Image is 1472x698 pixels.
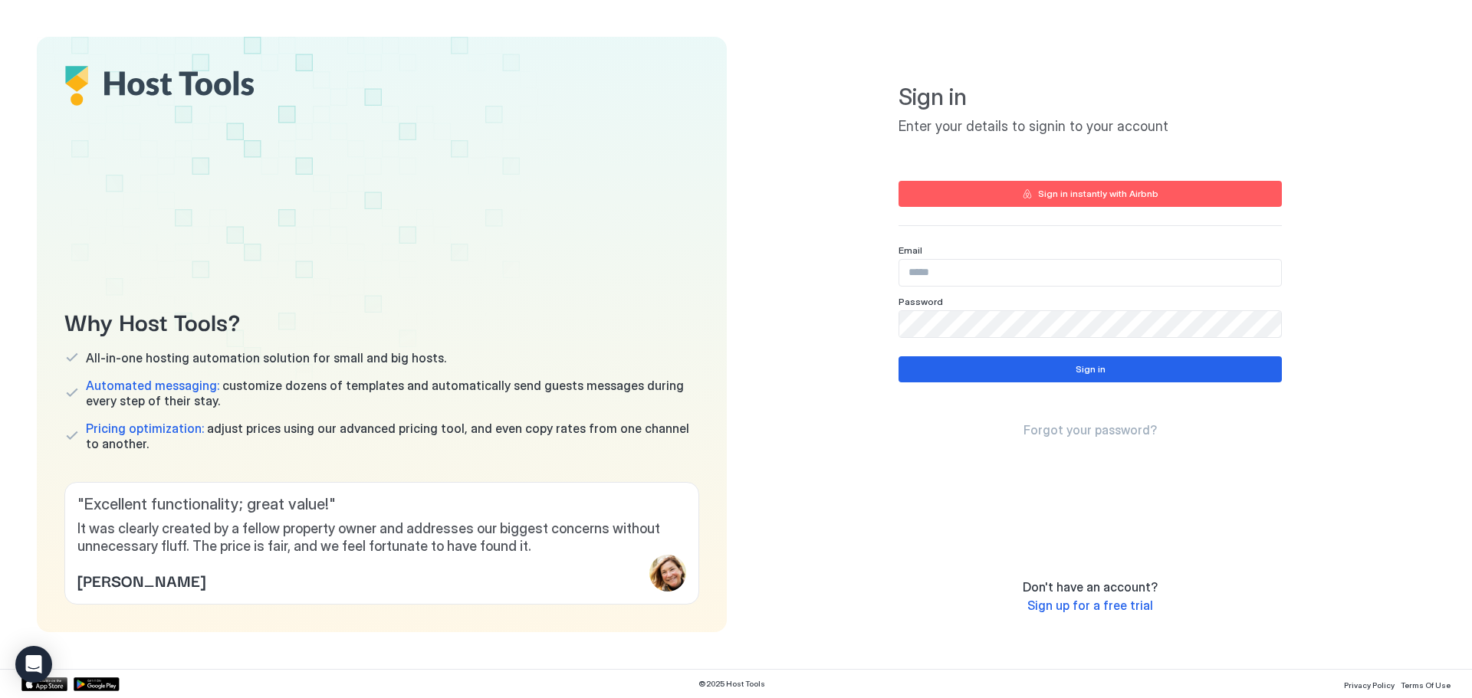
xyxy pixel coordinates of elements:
[21,677,67,691] a: App Store
[1024,422,1157,437] span: Forgot your password?
[1401,680,1451,690] span: Terms Of Use
[899,181,1282,207] button: Sign in instantly with Airbnb
[899,356,1282,382] button: Sign in
[1344,676,1395,692] a: Privacy Policy
[86,378,219,393] span: Automated messaging:
[649,555,686,591] div: profile
[77,520,686,555] span: It was clearly created by a fellow property owner and addresses our biggest concerns without unne...
[86,421,204,436] span: Pricing optimization:
[86,378,699,408] span: customize dozens of templates and automatically send guests messages during every step of their s...
[698,679,765,689] span: © 2025 Host Tools
[899,83,1282,112] span: Sign in
[86,350,446,365] span: All-in-one hosting automation solution for small and big hosts.
[1076,362,1106,376] div: Sign in
[1027,598,1153,614] a: Sign up for a free trial
[64,303,699,338] span: Why Host Tools?
[1027,598,1153,613] span: Sign up for a free trial
[15,646,52,683] div: Open Intercom Messenger
[899,260,1281,286] input: Input Field
[1344,680,1395,690] span: Privacy Policy
[899,296,943,307] span: Password
[86,421,699,451] span: adjust prices using our advanced pricing tool, and even copy rates from one channel to another.
[1038,187,1158,201] div: Sign in instantly with Airbnb
[1024,422,1157,438] a: Forgot your password?
[77,569,205,591] span: [PERSON_NAME]
[74,677,120,691] a: Google Play Store
[1401,676,1451,692] a: Terms Of Use
[1023,579,1158,595] span: Don't have an account?
[77,495,686,514] span: " Excellent functionality; great value! "
[899,311,1281,337] input: Input Field
[899,118,1282,136] span: Enter your details to signin to your account
[899,244,922,256] span: Email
